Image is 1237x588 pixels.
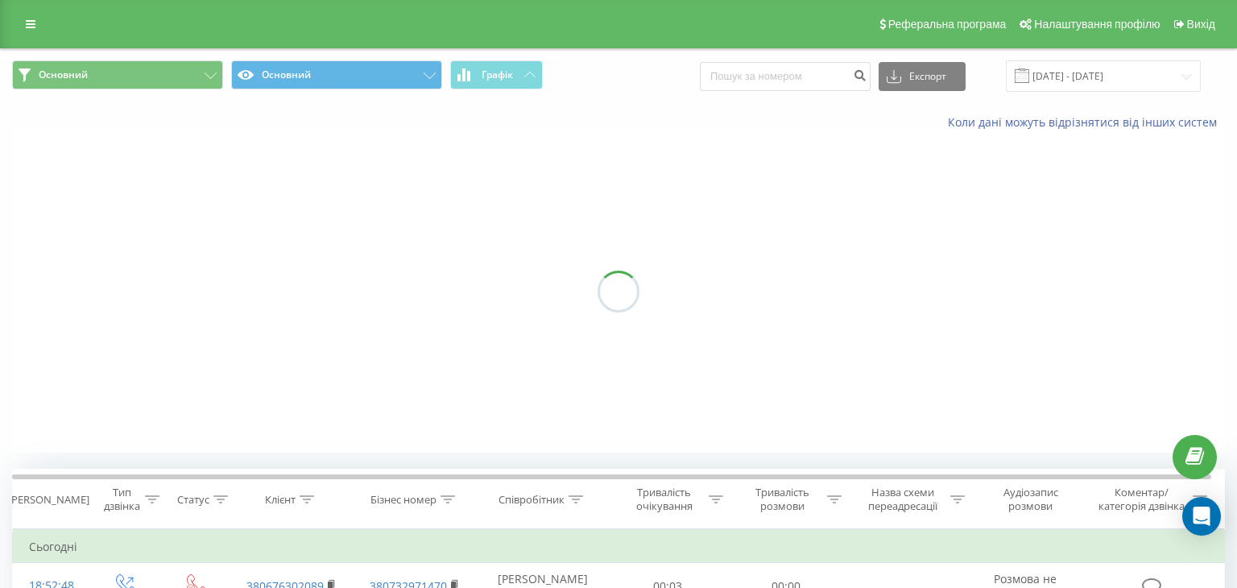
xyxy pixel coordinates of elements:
div: Бізнес номер [370,493,436,507]
div: Назва схеми переадресації [860,486,946,513]
span: Графік [482,69,513,81]
span: Реферальна програма [888,18,1007,31]
button: Графік [450,60,543,89]
div: Клієнт [265,493,296,507]
div: Тривалість очікування [623,486,705,513]
span: Основний [39,68,88,81]
div: Аудіозапис розмови [983,486,1078,513]
td: Сьогодні [13,531,1225,563]
a: Коли дані можуть відрізнятися вiд інших систем [948,114,1225,130]
button: Основний [12,60,223,89]
div: Open Intercom Messenger [1182,497,1221,536]
span: Вихід [1187,18,1215,31]
div: Коментар/категорія дзвінка [1094,486,1189,513]
button: Основний [231,60,442,89]
span: Налаштування профілю [1034,18,1160,31]
div: Співробітник [499,493,565,507]
div: [PERSON_NAME] [8,493,89,507]
div: Тип дзвінка [102,486,141,513]
div: Статус [177,493,209,507]
button: Експорт [879,62,966,91]
div: Тривалість розмови [742,486,823,513]
input: Пошук за номером [700,62,871,91]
